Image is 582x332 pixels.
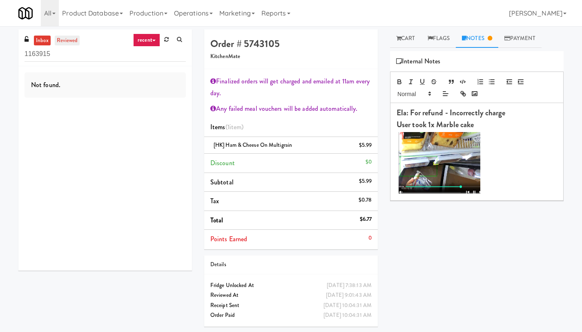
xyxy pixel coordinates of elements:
[396,55,441,67] span: Internal Notes
[323,310,372,321] div: [DATE] 10:04:31 AM
[399,132,480,193] img: ir1798bsi4ByvzA2NobZaFMSjf8NKETSP6spEuUAAAAASUVORK5CYII=
[25,47,186,62] input: Search vision orders
[326,290,372,301] div: [DATE] 9:01:43 AM
[210,301,372,311] div: Receipt Sent
[498,29,542,48] a: Payment
[210,234,247,244] span: Points Earned
[210,103,372,115] div: Any failed meal vouchers will be added automatically.
[366,157,372,167] div: $0
[210,75,372,99] div: Finalized orders will get charged and emailed at 11am every day.
[360,214,372,224] div: $6.77
[18,6,33,20] img: Micromart
[456,29,498,48] a: Notes
[210,54,372,60] h5: KitchenMate
[210,38,372,49] h4: Order # 5743105
[210,122,243,132] span: Items
[421,29,456,48] a: Flags
[133,34,160,47] a: recent
[214,141,292,149] span: [HK] Ham & Cheese on Multigrain
[210,290,372,301] div: Reviewed At
[359,176,372,186] div: $5.99
[230,122,241,132] ng-pluralize: item
[210,196,219,206] span: Tax
[210,260,372,270] div: Details
[225,122,244,132] span: (1 )
[359,195,372,205] div: $0.78
[368,233,372,243] div: 0
[359,140,372,150] div: $5.99
[210,280,372,291] div: Fridge Unlocked At
[31,80,60,90] span: Not found.
[323,301,372,311] div: [DATE] 10:04:31 AM
[397,121,557,129] h3: User took 1x Marble cake
[210,177,234,187] span: Subtotal
[210,158,235,168] span: Discount
[210,310,372,321] div: Order Paid
[397,109,557,117] h3: Ela: For refund - Incorrectly charge
[327,280,372,291] div: [DATE] 7:38:13 AM
[210,215,223,225] span: Total
[34,36,51,46] a: inbox
[55,36,80,46] a: reviewed
[390,29,421,48] a: Cart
